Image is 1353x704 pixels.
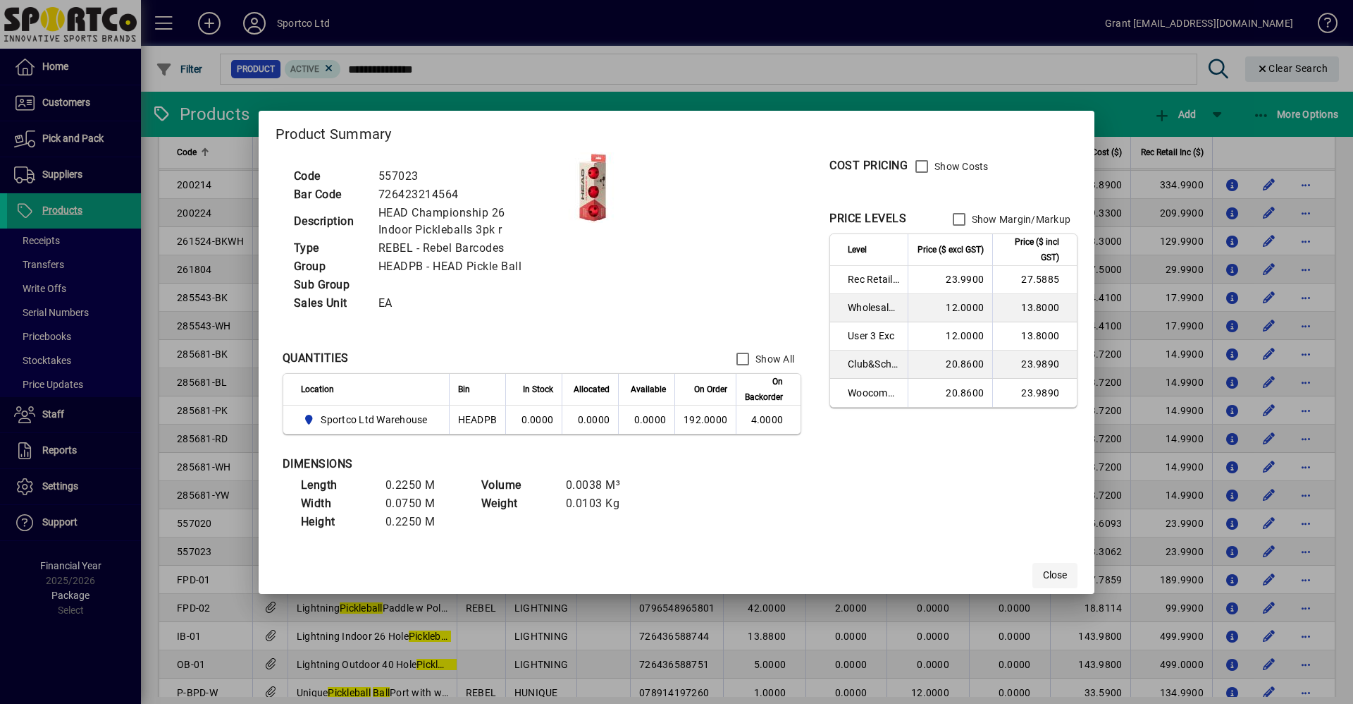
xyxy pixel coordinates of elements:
span: Sportco Ltd Warehouse [321,413,427,427]
td: 23.9890 [992,351,1077,379]
span: Available [631,382,666,397]
label: Show All [753,352,794,366]
span: Club&School Exc [848,357,899,371]
td: 13.8000 [992,294,1077,322]
span: Level [848,242,867,257]
label: Show Margin/Markup [969,212,1071,226]
td: 0.0000 [618,406,674,434]
td: 27.5885 [992,266,1077,294]
div: PRICE LEVELS [829,210,906,227]
td: 0.0000 [505,406,562,434]
button: Close [1032,563,1077,588]
span: User 3 Exc [848,329,899,343]
span: On Order [694,382,727,397]
td: Bar Code [287,186,371,204]
span: Price ($ incl GST) [1001,234,1059,265]
span: Woocommerce Retail [848,386,899,400]
td: Weight [474,494,559,513]
span: Wholesale Exc [848,301,899,315]
td: 20.8600 [908,379,992,407]
span: In Stock [523,382,553,397]
td: 12.0000 [908,294,992,322]
td: Description [287,204,371,239]
td: Width [294,494,378,513]
td: Sub Group [287,276,371,294]
td: Height [294,513,378,531]
div: COST PRICING [829,157,908,174]
td: 0.0750 M [378,494,463,513]
span: Bin [458,382,470,397]
span: Sportco Ltd Warehouse [301,411,433,428]
td: 0.2250 M [378,476,463,494]
td: Volume [474,476,559,494]
div: DIMENSIONS [283,456,635,473]
span: Rec Retail Inc [848,272,899,286]
span: 192.0000 [684,414,727,425]
td: Code [287,167,371,186]
td: HEADPB [449,406,506,434]
td: 0.0000 [562,406,618,434]
label: Show Costs [932,159,989,174]
div: QUANTITIES [283,350,349,367]
td: 23.9890 [992,379,1077,407]
td: 0.0038 M³ [559,476,643,494]
td: 0.2250 M [378,513,463,531]
h2: Product Summary [259,111,1094,152]
td: 557023 [371,167,557,186]
td: 23.9900 [908,266,992,294]
td: HEAD Championship 26 Indoor Pickleballs 3pk r [371,204,557,239]
img: contain [557,152,628,223]
td: 726423214564 [371,186,557,204]
td: 13.8000 [992,322,1077,351]
span: Close [1043,568,1067,583]
td: Sales Unit [287,294,371,312]
span: Allocated [574,382,610,397]
td: REBEL - Rebel Barcodes [371,239,557,257]
td: 20.8600 [908,351,992,379]
td: Type [287,239,371,257]
td: HEADPB - HEAD Pickle Ball [371,257,557,276]
td: Length [294,476,378,494]
td: EA [371,294,557,312]
span: Location [301,382,334,397]
span: Price ($ excl GST) [918,242,984,257]
td: 4.0000 [736,406,801,434]
td: 12.0000 [908,322,992,351]
td: Group [287,257,371,276]
span: On Backorder [745,374,783,405]
td: 0.0103 Kg [559,494,643,513]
